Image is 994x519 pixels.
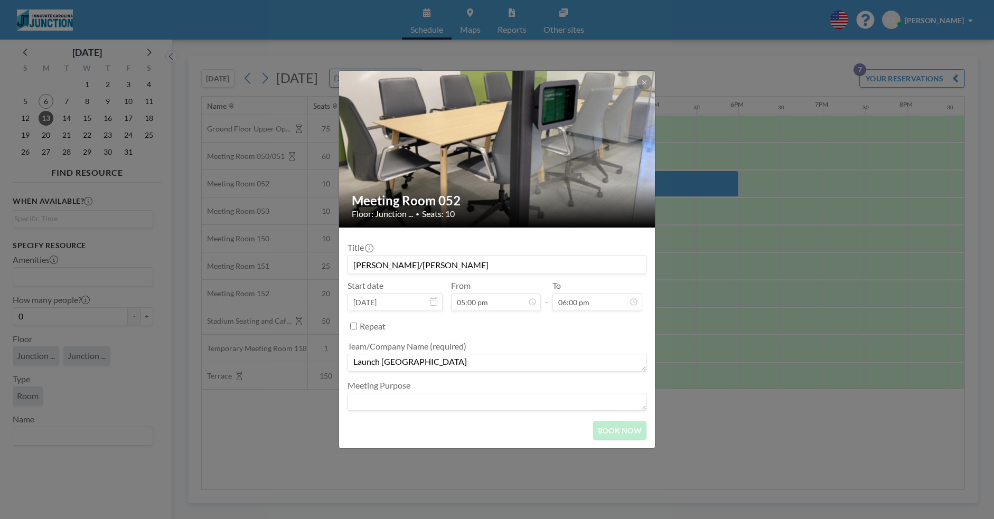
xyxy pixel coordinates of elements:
[339,70,656,229] img: 537.jpg
[451,280,471,291] label: From
[416,210,419,218] span: •
[348,341,466,352] label: Team/Company Name (required)
[352,209,413,219] span: Floor: Junction ...
[593,421,646,440] button: BOOK NOW
[360,321,386,332] label: Repeat
[348,242,372,253] label: Title
[552,280,561,291] label: To
[348,380,410,391] label: Meeting Purpose
[422,209,455,219] span: Seats: 10
[348,256,646,273] input: Emil's reservation
[545,284,548,307] span: -
[352,193,643,209] h2: Meeting Room 052
[348,280,383,291] label: Start date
